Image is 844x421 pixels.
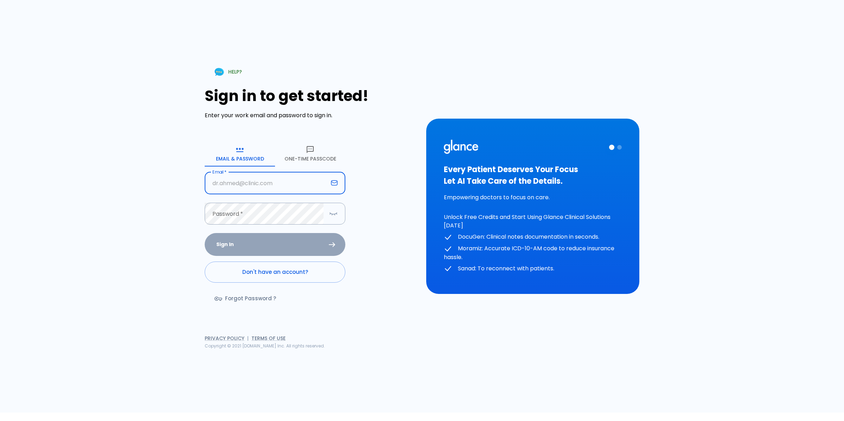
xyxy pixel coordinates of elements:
[213,66,225,78] img: Chat Support
[444,264,622,273] p: Sanad: To reconnect with patients.
[205,87,418,105] h1: Sign in to get started!
[444,164,622,187] h3: Every Patient Deserves Your Focus Let AI Take Care of the Details.
[275,141,345,166] button: One-Time Passcode
[205,111,418,120] p: Enter your work email and password to sign in.
[247,335,249,342] span: |
[205,262,345,283] a: Don't have an account?
[205,335,244,342] a: Privacy Policy
[205,343,325,349] span: Copyright © 2021 [DOMAIN_NAME] Inc. All rights reserved.
[205,141,275,166] button: Email & Password
[444,233,622,241] p: DocuGen: Clinical notes documentation in seconds.
[205,288,287,309] a: Forgot Password ?
[205,63,250,81] a: HELP?
[205,172,328,194] input: dr.ahmed@clinic.com
[444,213,622,230] p: Unlock Free Credits and Start Using Glance Clinical Solutions [DATE]
[444,244,622,262] p: Moramiz: Accurate ICD-10-AM code to reduce insurance hassle.
[251,335,286,342] a: Terms of Use
[444,193,622,202] p: Empowering doctors to focus on care.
